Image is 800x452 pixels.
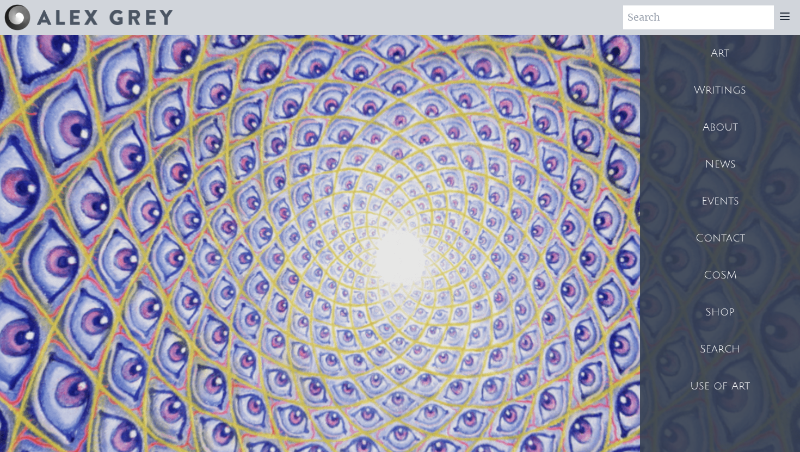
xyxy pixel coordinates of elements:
[640,109,800,146] a: About
[640,183,800,220] a: Events
[640,257,800,294] a: CoSM
[640,368,800,405] a: Use of Art
[640,72,800,109] a: Writings
[640,220,800,257] a: Contact
[640,146,800,183] a: News
[640,294,800,331] a: Shop
[640,331,800,368] a: Search
[623,5,774,29] input: Search
[640,35,800,72] a: Art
